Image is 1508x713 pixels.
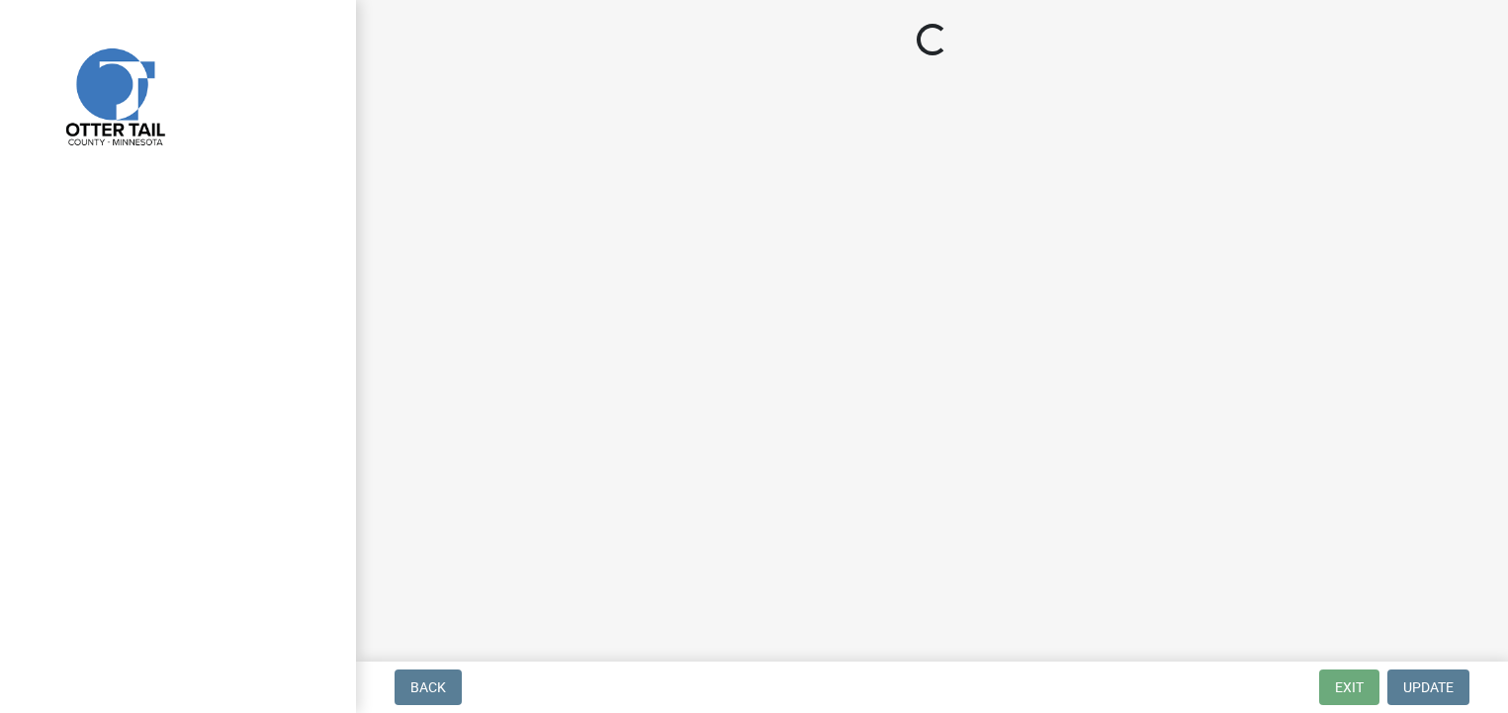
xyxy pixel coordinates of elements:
button: Exit [1319,669,1379,705]
img: Otter Tail County, Minnesota [40,21,188,169]
span: Back [410,679,446,695]
span: Update [1403,679,1454,695]
button: Update [1387,669,1469,705]
button: Back [395,669,462,705]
